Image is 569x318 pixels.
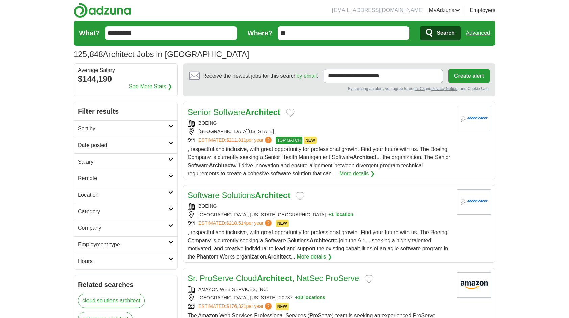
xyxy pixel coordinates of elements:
h2: Remote [78,174,168,182]
strong: Architect [353,154,376,160]
a: See More Stats ❯ [129,82,172,91]
a: BOEING [198,203,217,209]
span: 125,848 [74,48,103,60]
strong: Architect [267,254,291,260]
span: ? [265,303,272,310]
button: +10 locations [295,294,325,301]
h2: Company [78,224,168,232]
h2: Salary [78,158,168,166]
span: ? [265,137,272,143]
span: , respectful and inclusive, with great opportunity for professional growth. Find your future with... [188,229,448,260]
button: Add to favorite jobs [296,192,304,200]
h2: Location [78,191,168,199]
a: ESTIMATED:$176,321per year? [198,303,273,310]
span: NEW [276,303,289,310]
span: NEW [304,137,317,144]
div: [GEOGRAPHIC_DATA], [US_STATE], 20737 [188,294,452,301]
span: Receive the newest jobs for this search : [202,72,318,80]
button: +1 location [328,211,353,218]
span: $211,811 [226,137,246,143]
a: BOEING [198,120,217,126]
strong: Architect [255,191,290,200]
a: Company [74,220,177,236]
a: ESTIMATED:$218,514per year? [198,220,273,227]
div: [GEOGRAPHIC_DATA], [US_STATE][GEOGRAPHIC_DATA] [188,211,452,218]
label: What? [79,28,100,38]
span: $176,321 [226,303,246,309]
h2: Hours [78,257,168,265]
a: Senior SoftwareArchitect [188,107,280,117]
a: T&Cs [415,86,425,91]
li: [EMAIL_ADDRESS][DOMAIN_NAME] [332,6,424,15]
a: Hours [74,253,177,269]
a: Advanced [466,26,490,40]
h1: Architect Jobs in [GEOGRAPHIC_DATA] [74,50,249,59]
strong: Architect [310,238,333,243]
a: More details ❯ [339,170,375,178]
a: ESTIMATED:$211,811per year? [198,137,273,144]
a: Employment type [74,236,177,253]
span: ? [265,220,272,226]
a: Location [74,187,177,203]
a: cloud solutions architect [78,294,145,308]
button: Add to favorite jobs [365,275,373,283]
img: BOEING logo [457,106,491,131]
div: By creating an alert, you agree to our and , and Cookie Use. [189,85,490,91]
div: Average Salary [78,68,173,73]
img: Adzuna logo [74,3,131,18]
a: Sort by [74,120,177,137]
span: TOP MATCH [276,137,302,144]
span: + [328,211,331,218]
a: Category [74,203,177,220]
h2: Filter results [74,102,177,120]
a: More details ❯ [297,253,332,261]
strong: Architect [257,274,292,283]
a: Software SolutionsArchitect [188,191,290,200]
a: MyAdzuna [429,6,460,15]
img: Amazon logo [457,272,491,298]
h2: Related searches [78,279,173,290]
strong: Architect [245,107,280,117]
strong: Architect [209,163,232,168]
a: by email [297,73,317,79]
span: Search [437,26,454,40]
a: Sr. ProServe CloudArchitect, NatSec ProServe [188,274,359,283]
a: Date posted [74,137,177,153]
span: NEW [276,220,289,227]
button: Add to favorite jobs [286,109,295,117]
a: Employers [470,6,495,15]
span: , respectful and inclusive, with great opportunity for professional growth. Find your future with... [188,146,450,176]
h2: Category [78,207,168,216]
button: Create alert [448,69,490,83]
span: + [295,294,298,301]
a: Remote [74,170,177,187]
a: Salary [74,153,177,170]
div: [GEOGRAPHIC_DATA][US_STATE] [188,128,452,135]
div: $144,190 [78,73,173,85]
img: BOEING logo [457,189,491,215]
h2: Employment type [78,241,168,249]
button: Search [420,26,460,40]
h2: Sort by [78,125,168,133]
label: Where? [248,28,272,38]
span: $218,514 [226,220,246,226]
a: AMAZON WEB SERVICES, INC. [198,287,268,292]
a: Privacy Notice [431,86,457,91]
h2: Date posted [78,141,168,149]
